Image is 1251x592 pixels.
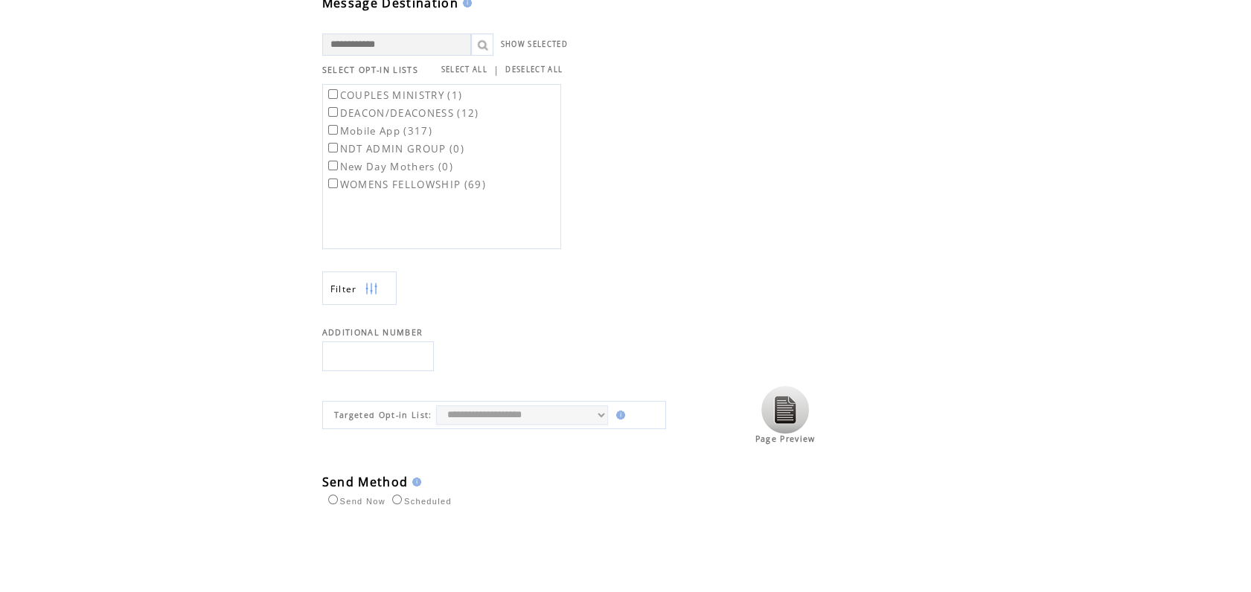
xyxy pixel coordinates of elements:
img: help.gif [612,411,625,419]
input: COUPLES MINISTRY (1) [328,89,338,99]
label: COUPLES MINISTRY (1) [325,89,463,102]
img: filters.png [365,272,378,306]
span: Send Method [322,474,409,490]
a: SELECT ALL [441,65,487,74]
span: ADDITIONAL NUMBER [322,327,423,338]
input: Scheduled [392,495,402,504]
span: SELECT OPT-IN LISTS [322,65,418,75]
a: SHOW SELECTED [501,39,568,49]
input: New Day Mothers (0) [328,161,338,170]
label: Mobile App (317) [325,124,432,138]
a: Click to view the page preview [761,426,809,435]
label: Send Now [324,497,385,506]
span: | [493,63,499,77]
input: NDT ADMIN GROUP (0) [328,143,338,152]
label: WOMENS FELLOWSHIP (69) [325,178,486,191]
a: Filter [322,271,397,305]
label: NDT ADMIN GROUP (0) [325,142,464,155]
input: WOMENS FELLOWSHIP (69) [328,178,338,188]
input: Mobile App (317) [328,125,338,135]
input: DEACON/DEACONESS (12) [328,107,338,117]
input: Send Now [328,495,338,504]
span: Show filters [330,283,357,295]
label: Scheduled [388,497,452,506]
span: Targeted Opt-in List: [334,410,432,420]
span: Page Preview [755,434,816,444]
a: DESELECT ALL [505,65,563,74]
label: New Day Mothers (0) [325,160,453,173]
img: Click to view the page preview [761,386,809,434]
label: DEACON/DEACONESS (12) [325,106,479,120]
img: help.gif [408,477,421,486]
